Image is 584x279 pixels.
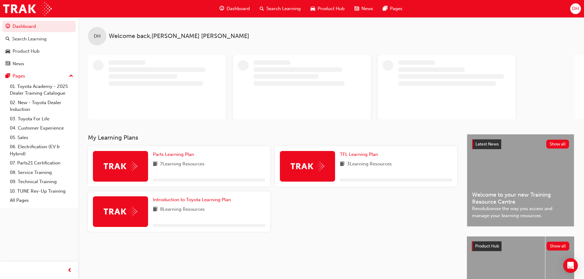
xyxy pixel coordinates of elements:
[6,24,10,29] span: guage-icon
[570,3,581,14] button: DH
[104,161,137,171] img: Trak
[6,36,10,42] span: search-icon
[6,49,10,54] span: car-icon
[13,60,24,67] div: News
[219,5,224,13] span: guage-icon
[347,160,392,168] span: 3 Learning Resources
[104,207,137,216] img: Trak
[7,123,76,133] a: 04. Customer Experience
[475,243,499,249] span: Product Hub
[153,151,197,158] a: Parts Learning Plan
[390,5,403,12] span: Pages
[472,205,569,219] span: Revolutionise the way you access and manage your learning resources.
[227,5,250,12] span: Dashboard
[7,158,76,168] a: 07. Parts21 Certification
[472,139,569,149] a: Latest NewsShow all
[6,61,10,67] span: news-icon
[153,160,158,168] span: book-icon
[378,2,407,15] a: pages-iconPages
[153,152,194,157] span: Parts Learning Plan
[255,2,306,15] a: search-iconSearch Learning
[311,5,315,13] span: car-icon
[291,161,324,171] img: Trak
[67,267,72,274] span: prev-icon
[3,2,52,16] img: Trak
[354,5,359,13] span: news-icon
[266,5,301,12] span: Search Learning
[2,70,76,82] button: Pages
[349,2,378,15] a: news-iconNews
[383,5,387,13] span: pages-icon
[2,46,76,57] a: Product Hub
[340,160,345,168] span: book-icon
[7,196,76,205] a: All Pages
[306,2,349,15] a: car-iconProduct Hub
[69,72,73,80] span: up-icon
[13,48,40,55] div: Product Hub
[563,258,578,273] div: Open Intercom Messenger
[547,242,570,251] button: Show all
[260,5,264,13] span: search-icon
[7,114,76,124] a: 03. Toyota For Life
[7,177,76,187] a: 09. Technical Training
[2,33,76,45] a: Search Learning
[340,152,378,157] span: TFL Learning Plan
[153,196,233,203] a: Introduction to Toyota Learning Plan
[13,73,25,80] div: Pages
[109,33,249,40] span: Welcome back , [PERSON_NAME] [PERSON_NAME]
[7,168,76,177] a: 08. Service Training
[153,197,231,202] span: Introduction to Toyota Learning Plan
[318,5,345,12] span: Product Hub
[160,160,204,168] span: 7 Learning Resources
[94,33,101,40] span: DH
[472,241,569,251] a: Product HubShow all
[340,151,380,158] a: TFL Learning Plan
[7,133,76,142] a: 05. Sales
[2,20,76,70] button: DashboardSearch LearningProduct HubNews
[2,58,76,70] a: News
[472,191,569,205] span: Welcome to your new Training Resource Centre
[7,187,76,196] a: 10. TUNE Rev-Up Training
[7,82,76,98] a: 01. Toyota Academy - 2025 Dealer Training Catalogue
[7,98,76,114] a: 02. New - Toyota Dealer Induction
[546,140,569,149] button: Show all
[572,5,579,12] span: DH
[475,141,499,147] span: Latest News
[6,74,10,79] span: pages-icon
[160,206,205,213] span: 8 Learning Resources
[2,21,76,32] a: Dashboard
[12,36,47,43] div: Search Learning
[153,206,158,213] span: book-icon
[7,142,76,158] a: 06. Electrification (EV & Hybrid)
[88,134,457,141] h3: My Learning Plans
[215,2,255,15] a: guage-iconDashboard
[467,134,574,227] a: Latest NewsShow allWelcome to your new Training Resource CentreRevolutionise the way you access a...
[361,5,373,12] span: News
